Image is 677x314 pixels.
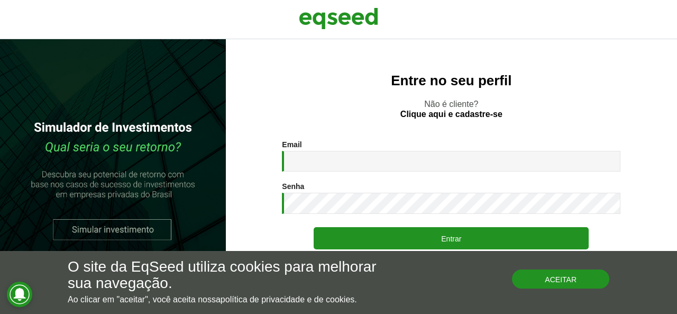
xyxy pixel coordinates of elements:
[282,141,301,148] label: Email
[247,99,656,119] p: Não é cliente?
[68,294,392,304] p: Ao clicar em "aceitar", você aceita nossa .
[247,73,656,88] h2: Entre no seu perfil
[314,227,589,249] button: Entrar
[221,295,355,304] a: política de privacidade e de cookies
[299,5,378,32] img: EqSeed Logo
[512,270,609,289] button: Aceitar
[68,259,392,292] h5: O site da EqSeed utiliza cookies para melhorar sua navegação.
[400,110,502,119] a: Clique aqui e cadastre-se
[282,183,304,190] label: Senha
